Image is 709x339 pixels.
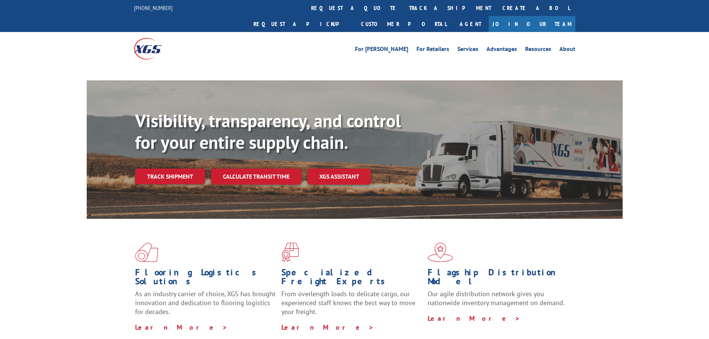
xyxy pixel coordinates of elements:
[559,46,575,54] a: About
[211,169,301,185] a: Calculate transit time
[281,290,422,323] p: From overlength loads to delicate cargo, our experienced staff knows the best way to move your fr...
[428,314,520,323] a: Learn More >
[248,16,355,32] a: Request a pickup
[281,243,299,262] img: xgs-icon-focused-on-flooring-red
[135,290,275,316] span: As an industry carrier of choice, XGS has brought innovation and dedication to flooring logistics...
[428,290,565,307] span: Our agile distribution network gives you nationwide inventory management on demand.
[416,46,449,54] a: For Retailers
[135,268,276,290] h1: Flooring Logistics Solutions
[428,268,568,290] h1: Flagship Distribution Model
[134,4,173,12] a: [PHONE_NUMBER]
[486,46,517,54] a: Advantages
[525,46,551,54] a: Resources
[307,169,371,185] a: XGS ASSISTANT
[428,243,453,262] img: xgs-icon-flagship-distribution-model-red
[135,109,401,154] b: Visibility, transparency, and control for your entire supply chain.
[135,243,158,262] img: xgs-icon-total-supply-chain-intelligence-red
[355,16,452,32] a: Customer Portal
[281,323,374,332] a: Learn More >
[135,169,205,184] a: Track shipment
[457,46,478,54] a: Services
[355,46,408,54] a: For [PERSON_NAME]
[135,323,228,332] a: Learn More >
[452,16,489,32] a: Agent
[489,16,575,32] a: Join Our Team
[281,268,422,290] h1: Specialized Freight Experts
